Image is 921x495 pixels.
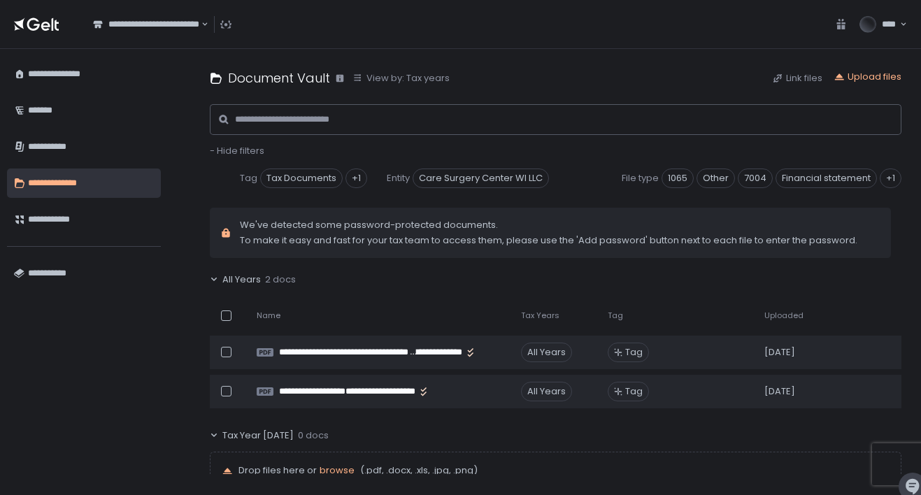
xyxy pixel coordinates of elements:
button: browse [320,464,355,477]
span: Tax Years [521,310,559,321]
input: Search for option [199,17,200,31]
span: Other [697,168,735,188]
div: +1 [880,168,901,188]
span: File type [622,172,659,185]
div: Search for option [84,10,208,39]
span: Name [257,310,280,321]
span: [DATE] [764,385,795,398]
span: Care Surgery Center WI LLC [413,168,549,188]
span: Tag [625,346,643,359]
button: - Hide filters [210,145,264,157]
h1: Document Vault [228,69,330,87]
div: All Years [521,343,572,362]
span: Tag [240,172,257,185]
span: 7004 [738,168,773,188]
span: All Years [222,273,261,286]
span: (.pdf, .docx, .xls, .jpg, .png) [357,464,478,477]
span: 0 docs [298,429,329,442]
button: Upload files [834,71,901,83]
button: Link files [772,72,822,85]
span: Tag [608,310,623,321]
span: We've detected some password-protected documents. [240,219,857,231]
div: All Years [521,382,572,401]
span: Uploaded [764,310,804,321]
span: To make it easy and fast for your tax team to access them, please use the 'Add password' button n... [240,234,857,247]
span: Tag [625,385,643,398]
span: Tax Documents [260,168,343,188]
p: Drop files here or [238,464,890,477]
span: [DATE] [764,346,795,359]
div: +1 [345,168,367,188]
span: Entity [387,172,410,185]
span: Tax Year [DATE] [222,429,294,442]
span: - Hide filters [210,144,264,157]
span: Financial statement [776,168,877,188]
span: 2 docs [265,273,296,286]
button: View by: Tax years [352,72,450,85]
span: 1065 [662,168,694,188]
